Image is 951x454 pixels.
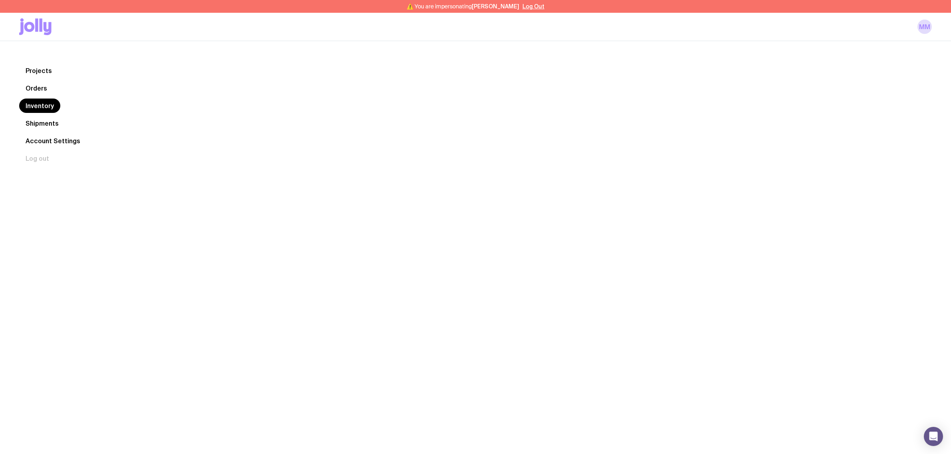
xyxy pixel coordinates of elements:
[472,3,519,10] span: [PERSON_NAME]
[19,116,65,130] a: Shipments
[924,427,943,446] div: Open Intercom Messenger
[19,151,56,166] button: Log out
[19,134,87,148] a: Account Settings
[19,63,58,78] a: Projects
[19,99,60,113] a: Inventory
[19,81,54,95] a: Orders
[917,20,932,34] a: MM
[522,3,544,10] button: Log Out
[407,3,519,10] span: ⚠️ You are impersonating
